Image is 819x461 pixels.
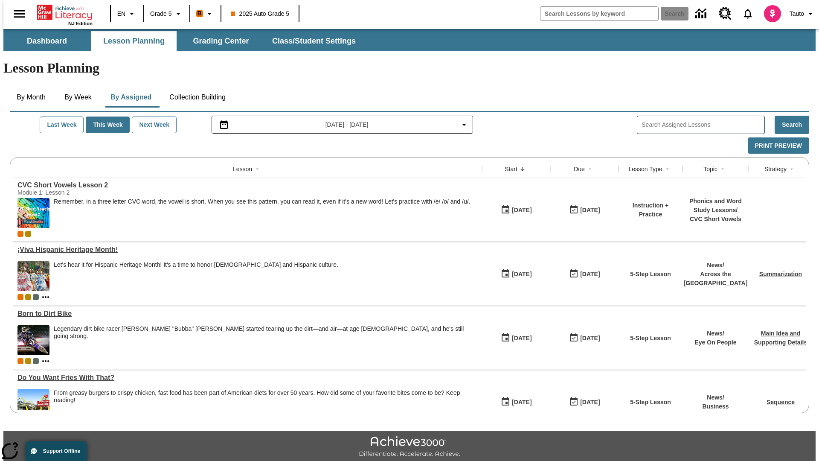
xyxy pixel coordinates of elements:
[787,164,797,174] button: Sort
[86,117,130,133] button: This Week
[512,205,531,216] div: [DATE]
[54,325,478,355] span: Legendary dirt bike racer James "Bubba" Stewart started tearing up the dirt—and air—at age 4, and...
[33,358,39,364] div: OL 2025 Auto Grade 6
[3,60,816,76] h1: Lesson Planning
[702,402,729,411] p: Business
[359,436,460,458] img: Achieve3000 Differentiate Accelerate Achieve
[759,3,786,25] button: Select a new avatar
[512,333,531,344] div: [DATE]
[630,398,671,407] p: 5-Step Lesson
[512,269,531,280] div: [DATE]
[193,36,249,46] span: Grading Center
[132,117,177,133] button: Next Week
[714,2,737,25] a: Resource Center, Will open in new tab
[566,202,603,218] button: 10/16/25: Last day the lesson can be accessed
[17,181,478,189] div: CVC Short Vowels Lesson 2
[117,9,125,18] span: EN
[17,325,49,355] img: Motocross racer James Stewart flies through the air on his dirt bike.
[54,261,338,291] div: Let's hear it for Hispanic Heritage Month! It's a time to honor Hispanic Americans and Hispanic c...
[17,261,49,291] img: A photograph of Hispanic women participating in a parade celebrating Hispanic culture. The women ...
[27,36,67,46] span: Dashboard
[702,393,729,402] p: News /
[540,7,658,20] input: search field
[580,333,600,344] div: [DATE]
[694,329,736,338] p: News /
[17,231,23,237] span: Current Class
[3,31,363,51] div: SubNavbar
[580,397,600,408] div: [DATE]
[25,294,31,300] div: New 2025 class
[25,231,31,237] div: New 2025 class
[574,165,585,173] div: Due
[43,448,80,454] span: Support Offline
[54,261,338,268] div: Let's hear it for Hispanic Heritage Month! It's a time to honor [DEMOGRAPHIC_DATA] and Hispanic c...
[54,389,478,419] div: From greasy burgers to crispy chicken, fast food has been part of American diets for over 50 year...
[717,164,728,174] button: Sort
[272,36,356,46] span: Class/Student Settings
[17,246,478,254] div: ¡Viva Hispanic Heritage Month!
[17,246,478,254] a: ¡Viva Hispanic Heritage Month! , Lessons
[17,310,478,318] a: Born to Dirt Bike, Lessons
[737,3,759,25] a: Notifications
[68,21,93,26] span: NJ Edition
[40,117,84,133] button: Last Week
[215,120,470,130] button: Select the date range menu item
[104,87,158,108] button: By Assigned
[690,2,714,26] a: Data Center
[687,215,744,224] p: CVC Short Vowels
[150,9,172,18] span: Grade 5
[4,31,90,51] button: Dashboard
[103,36,165,46] span: Lesson Planning
[17,374,478,382] div: Do You Want Fries With That?
[91,31,177,51] button: Lesson Planning
[193,6,218,21] button: Boost Class color is orange. Change class color
[7,1,32,26] button: Open side menu
[566,394,603,410] button: 10/15/25: Last day the lesson can be accessed
[642,119,764,131] input: Search Assigned Lessons
[37,4,93,21] a: Home
[759,271,802,277] a: Summarization
[566,266,603,282] button: 10/15/25: Last day the lesson can be accessed
[17,358,23,364] div: Current Class
[786,6,819,21] button: Profile/Settings
[790,9,804,18] span: Tauto
[197,8,202,19] span: B
[54,389,478,404] div: From greasy burgers to crispy chicken, fast food has been part of American diets for over 50 year...
[233,165,252,173] div: Lesson
[54,198,470,228] span: Remember, in a three letter CVC word, the vowel is short. When you see this pattern, you can read...
[498,202,534,218] button: 10/16/25: First time the lesson was available
[252,164,262,174] button: Sort
[41,292,51,302] button: Show more classes
[703,165,717,173] div: Topic
[37,3,93,26] div: Home
[25,358,31,364] div: New 2025 class
[41,356,51,366] button: Show more classes
[580,269,600,280] div: [DATE]
[630,334,671,343] p: 5-Step Lesson
[754,330,807,346] a: Main Idea and Supporting Details
[628,165,662,173] div: Lesson Type
[26,441,87,461] button: Support Offline
[231,9,290,18] span: 2025 Auto Grade 5
[748,137,809,154] button: Print Preview
[17,198,49,228] img: CVC Short Vowels Lesson 2.
[325,120,369,129] span: [DATE] - [DATE]
[498,330,534,346] button: 10/15/25: First time the lesson was available
[505,165,517,173] div: Start
[580,205,600,216] div: [DATE]
[775,116,809,134] button: Search
[54,325,478,340] div: Legendary dirt bike racer [PERSON_NAME] "Bubba" [PERSON_NAME] started tearing up the dirt—and air...
[512,397,531,408] div: [DATE]
[662,164,673,174] button: Sort
[684,261,748,270] p: News /
[147,6,187,21] button: Grade: Grade 5, Select a grade
[54,198,470,205] p: Remember, in a three letter CVC word, the vowel is short. When you see this pattern, you can read...
[178,31,264,51] button: Grading Center
[17,374,478,382] a: Do You Want Fries With That?, Lessons
[3,29,816,51] div: SubNavbar
[585,164,595,174] button: Sort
